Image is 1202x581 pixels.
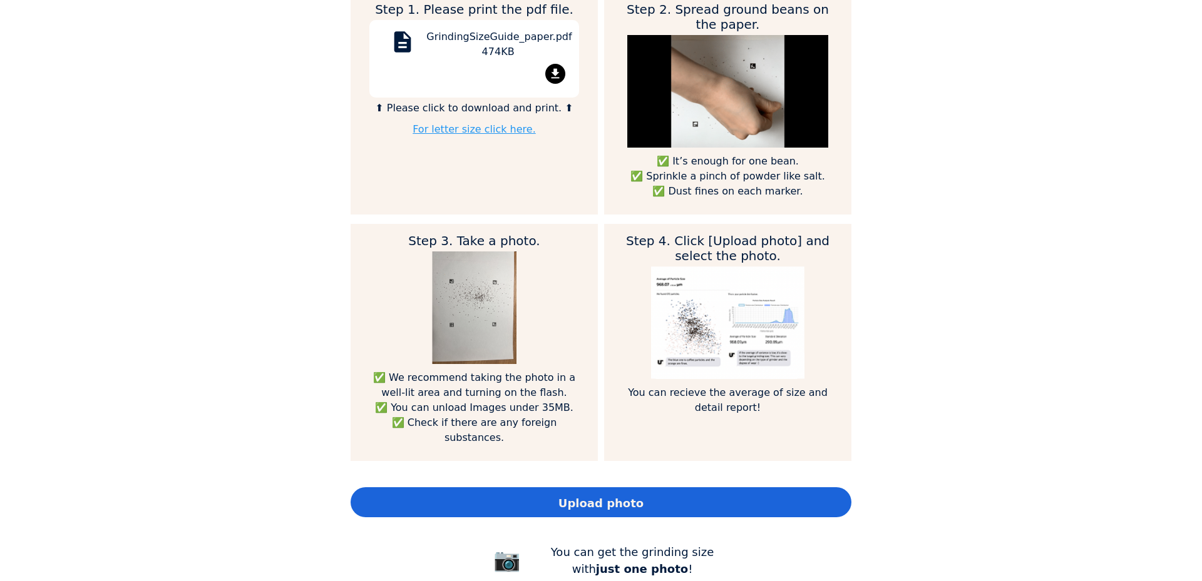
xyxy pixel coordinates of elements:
[432,251,516,364] img: guide
[369,370,579,445] p: ✅ We recommend taking the photo in a well-lit area and turning on the flash. ✅ You can unload Ima...
[493,547,521,572] span: 📷
[369,2,579,17] h2: Step 1. Please print the pdf file.
[538,543,726,577] div: You can get the grinding size with !
[623,233,833,263] h2: Step 4. Click [Upload photo] and select the photo.
[545,64,565,84] mat-icon: file_download
[651,266,804,379] img: guide
[388,29,418,59] mat-icon: description
[369,233,579,248] h2: Step 3. Take a photo.
[596,562,688,575] b: just one photo
[623,154,833,199] p: ✅ It’s enough for one bean. ✅ Sprinkle a pinch of powder like salt. ✅ Dust fines on each marker.
[623,385,833,415] p: You can recieve the average of size and detail report!
[413,123,536,135] a: For letter size click here.
[369,101,579,116] p: ⬆ Please click to download and print. ⬆
[426,29,570,64] div: GrindingSizeGuide_paper.pdf 474KB
[627,35,828,148] img: guide
[623,2,833,32] h2: Step 2. Spread ground beans on the paper.
[558,495,644,512] span: Upload photo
